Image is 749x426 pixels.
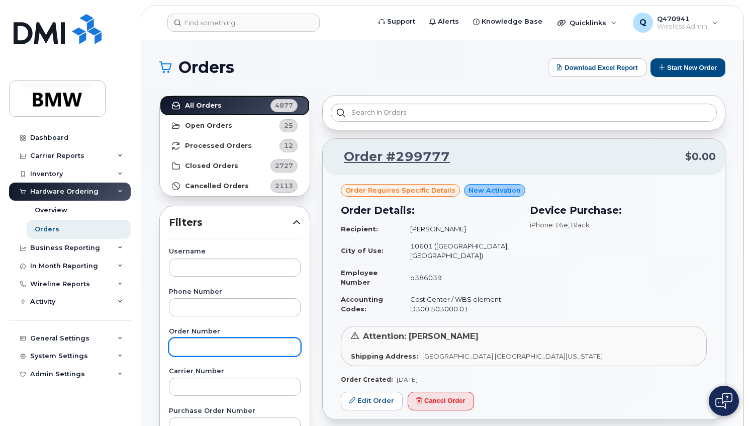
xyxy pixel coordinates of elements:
strong: Closed Orders [185,162,238,170]
a: Closed Orders2727 [160,156,310,176]
span: 2113 [275,181,293,191]
strong: Recipient: [341,225,378,233]
button: Cancel Order [408,392,474,410]
button: Start New Order [650,58,725,77]
span: , Black [568,221,590,229]
span: New Activation [469,186,521,195]
span: Order requires Specific details [345,186,455,195]
label: Purchase Order Number [169,408,301,414]
a: Open Orders25 [160,116,310,136]
td: [PERSON_NAME] [401,220,518,238]
span: [GEOGRAPHIC_DATA] [GEOGRAPHIC_DATA][US_STATE] [422,352,603,360]
strong: Open Orders [185,122,232,130]
span: [DATE] [397,376,418,383]
label: Username [169,248,301,255]
strong: City of Use: [341,246,384,254]
input: Search in orders [331,104,717,122]
button: Download Excel Report [548,58,646,77]
label: Order Number [169,328,301,335]
span: $0.00 [685,149,716,164]
a: Edit Order [341,392,403,410]
img: Open chat [715,393,732,409]
strong: All Orders [185,102,222,110]
a: Processed Orders12 [160,136,310,156]
label: Carrier Number [169,368,301,375]
a: All Orders4877 [160,96,310,116]
strong: Employee Number [341,269,378,286]
span: 25 [284,121,293,130]
h3: Device Purchase: [530,203,707,218]
td: q386039 [401,264,518,291]
label: Phone Number [169,289,301,295]
strong: Shipping Address: [351,352,418,360]
span: Attention: [PERSON_NAME] [363,331,479,341]
span: Filters [169,215,293,230]
span: iPhone 16e [530,221,568,229]
td: Cost Center / WBS element: D300.503000.01 [401,291,518,317]
span: 2727 [275,161,293,171]
strong: Processed Orders [185,142,252,150]
td: 10601 ([GEOGRAPHIC_DATA], [GEOGRAPHIC_DATA]) [401,237,518,264]
span: Orders [178,60,234,75]
a: Order #299777 [332,148,450,166]
strong: Accounting Codes: [341,295,383,313]
span: 12 [284,141,293,150]
span: 4877 [275,101,293,110]
strong: Cancelled Orders [185,182,249,190]
a: Cancelled Orders2113 [160,176,310,196]
h3: Order Details: [341,203,518,218]
strong: Order Created: [341,376,393,383]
